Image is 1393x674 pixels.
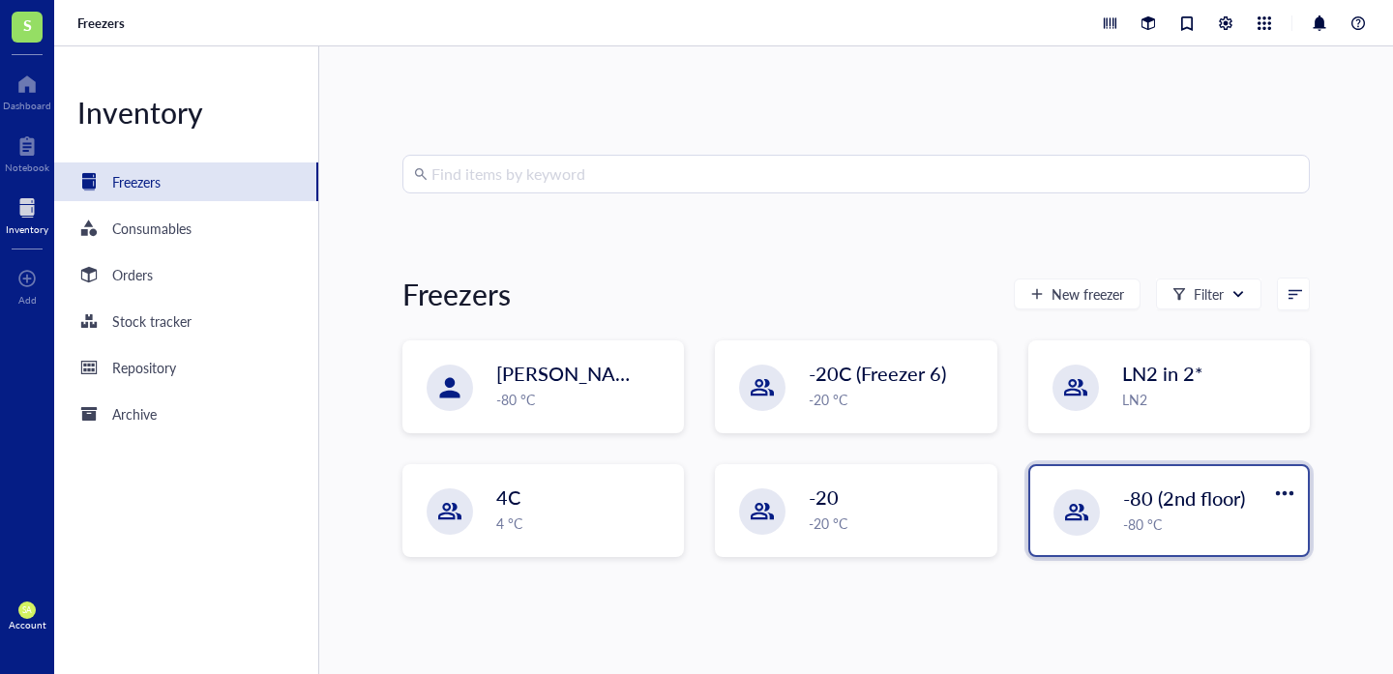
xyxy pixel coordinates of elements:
[54,348,318,387] a: Repository
[6,223,48,235] div: Inventory
[1014,278,1141,309] button: New freezer
[77,15,129,32] a: Freezers
[1194,283,1224,305] div: Filter
[112,403,157,425] div: Archive
[112,357,176,378] div: Repository
[5,161,49,173] div: Notebook
[54,93,318,132] div: Inventory
[402,275,511,313] div: Freezers
[23,13,32,37] span: S
[112,264,153,285] div: Orders
[496,513,671,534] div: 4 °C
[18,294,37,306] div: Add
[54,302,318,340] a: Stock tracker
[3,100,51,111] div: Dashboard
[112,310,192,332] div: Stock tracker
[496,360,906,387] span: [PERSON_NAME]/[PERSON_NAME] Lab TRIAL
[54,255,318,294] a: Orders
[3,69,51,111] a: Dashboard
[54,395,318,433] a: Archive
[112,218,192,239] div: Consumables
[809,484,839,511] span: -20
[54,162,318,201] a: Freezers
[1123,484,1245,512] span: -80 (2nd floor)
[9,619,46,630] div: Account
[112,171,161,192] div: Freezers
[496,389,671,410] div: -80 °C
[809,513,984,534] div: -20 °C
[809,360,946,387] span: -20C (Freezer 6)
[6,192,48,235] a: Inventory
[809,389,984,410] div: -20 °C
[54,209,318,248] a: Consumables
[1123,513,1296,535] div: -80 °C
[1052,286,1124,302] span: New freezer
[22,605,32,615] span: SA
[1122,389,1297,410] div: LN2
[496,484,520,511] span: 4C
[1122,360,1203,387] span: LN2 in 2*
[5,131,49,173] a: Notebook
